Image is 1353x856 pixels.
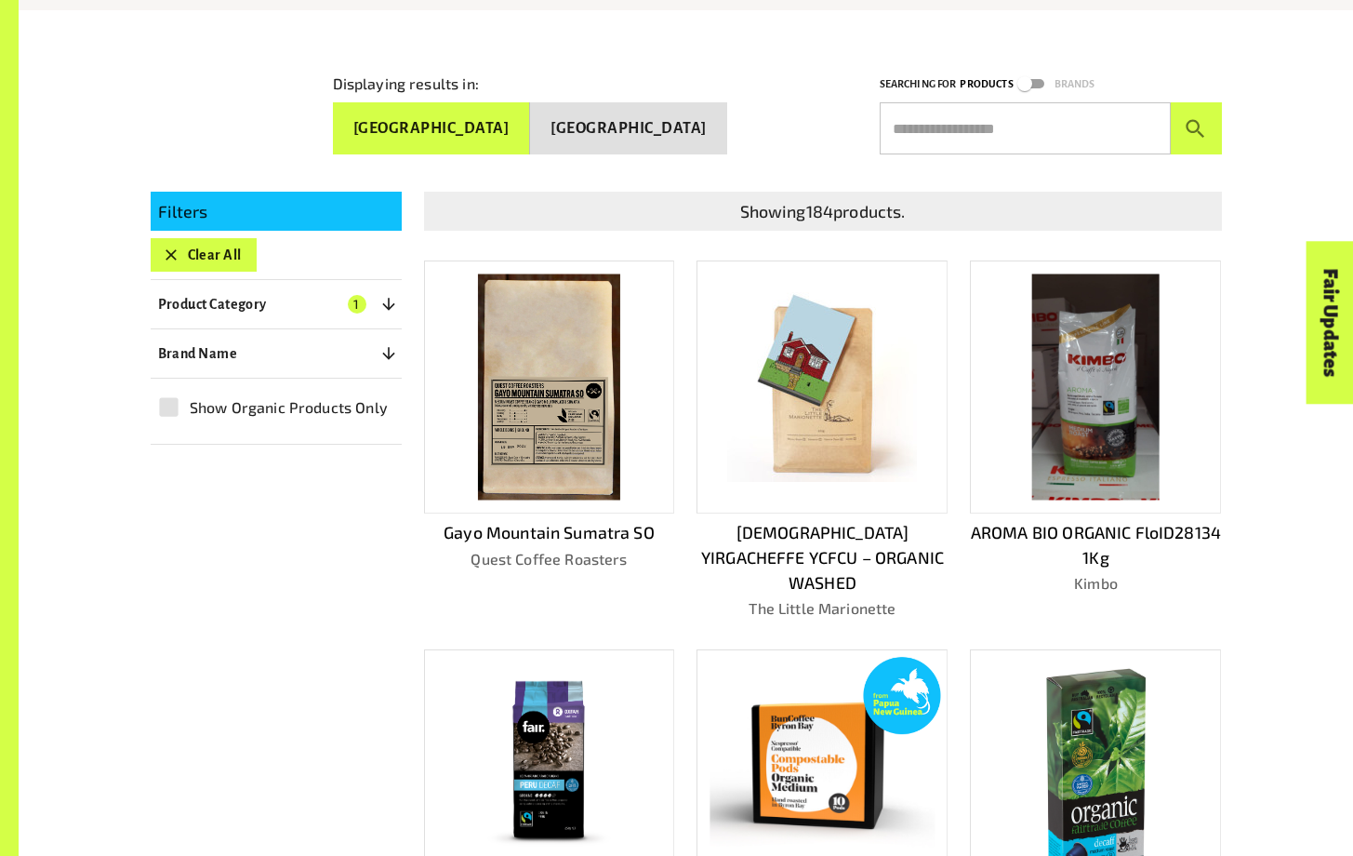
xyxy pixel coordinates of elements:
p: Products [960,75,1013,93]
p: Kimbo [970,572,1221,595]
span: Show Organic Products Only [190,396,388,419]
button: Clear All [151,238,257,272]
p: Filters [158,199,394,224]
p: Searching for [880,75,957,93]
a: [DEMOGRAPHIC_DATA] YIRGACHEFFE YCFCU – ORGANIC WASHEDThe Little Marionette [696,261,948,620]
p: The Little Marionette [696,597,948,620]
span: 1 [348,295,366,314]
p: AROMA BIO ORGANIC FloID28134 1Kg [970,520,1221,569]
p: Product Category [158,293,267,315]
a: AROMA BIO ORGANIC FloID28134 1KgKimbo [970,261,1221,620]
button: [GEOGRAPHIC_DATA] [530,102,727,155]
p: Gayo Mountain Sumatra SO [424,520,675,545]
p: Quest Coffee Roasters [424,548,675,570]
button: Product Category [151,288,402,321]
p: Brand Name [158,342,238,365]
p: Brands [1055,75,1095,93]
button: [GEOGRAPHIC_DATA] [333,102,531,155]
p: [DEMOGRAPHIC_DATA] YIRGACHEFFE YCFCU – ORGANIC WASHED [696,520,948,595]
p: Showing 184 products. [431,199,1214,224]
p: Displaying results in: [333,73,479,95]
a: Gayo Mountain Sumatra SOQuest Coffee Roasters [424,261,675,620]
button: Brand Name [151,337,402,370]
